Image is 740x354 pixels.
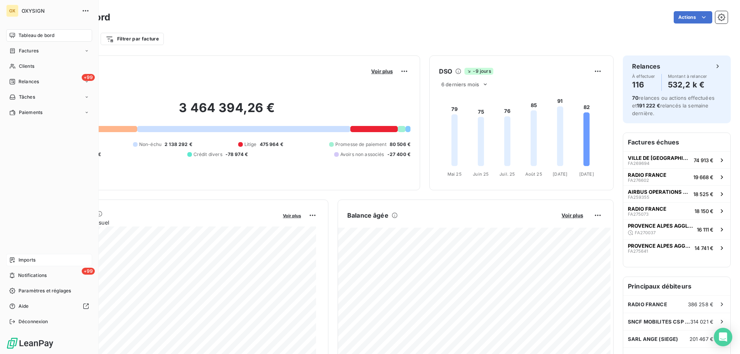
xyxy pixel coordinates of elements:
span: 475 964 € [260,141,283,148]
div: OX [6,5,18,17]
span: FA276602 [628,178,649,183]
span: 386 258 € [688,301,713,307]
span: Promesse de paiement [335,141,387,148]
span: 80 506 € [390,141,410,148]
span: Voir plus [562,212,583,218]
button: Actions [674,11,712,23]
span: Chiffre d'affaires mensuel [44,218,277,226]
span: 74 913 € [694,157,713,163]
span: Avoirs non associés [340,151,384,158]
span: -9 jours [464,68,493,75]
span: SARL ANGE (SIEGE) [628,336,678,342]
tspan: Juil. 25 [499,171,515,177]
span: Factures [19,47,39,54]
span: RADIO FRANCE [628,206,666,212]
button: Voir plus [369,68,395,75]
span: FA269694 [628,161,649,166]
span: AIRBUS OPERATIONS GMBH [628,189,690,195]
span: Déconnexion [18,318,48,325]
tspan: [DATE] [553,171,567,177]
h6: Relances [632,62,660,71]
div: Open Intercom Messenger [714,328,732,346]
span: Voir plus [283,213,301,218]
span: SNCF MOBILITES CSP CFO [628,319,690,325]
span: -78 974 € [225,151,248,158]
span: FA275073 [628,212,649,216]
span: 6 derniers mois [441,81,479,87]
button: Voir plus [559,212,585,219]
button: Filtrer par facture [101,33,164,45]
h4: 116 [632,79,655,91]
span: 2 138 292 € [165,141,192,148]
span: 191 222 € [637,102,660,109]
span: Aide [18,303,29,310]
h4: 532,2 k € [668,79,707,91]
span: À effectuer [632,74,655,79]
span: Clients [19,63,34,70]
h6: Balance âgée [347,211,388,220]
span: Paiements [19,109,42,116]
span: Tâches [19,94,35,101]
span: Montant à relancer [668,74,707,79]
span: 314 021 € [690,319,713,325]
tspan: Mai 25 [447,171,462,177]
tspan: [DATE] [579,171,594,177]
span: RADIO FRANCE [628,301,667,307]
span: 70 [632,95,639,101]
span: Notifications [18,272,47,279]
h2: 3 464 394,26 € [44,100,410,123]
img: Logo LeanPay [6,337,54,349]
button: RADIO FRANCEFA27507318 150 € [623,202,730,219]
span: 19 668 € [693,174,713,180]
span: Tableau de bord [18,32,54,39]
span: RADIO FRANCE [628,172,666,178]
button: PROVENCE ALPES AGGLOMERATIONFA27003716 111 € [623,219,730,239]
span: FA259355 [628,195,649,200]
span: -27 400 € [387,151,410,158]
span: FA275641 [628,249,648,253]
button: RADIO FRANCEFA27660219 668 € [623,168,730,185]
span: Crédit divers [193,151,222,158]
span: PROVENCE ALPES AGGLOMERATION [628,243,691,249]
span: Voir plus [371,68,393,74]
span: Paramètres et réglages [18,287,71,294]
span: 14 741 € [695,245,713,251]
span: relances ou actions effectuées et relancés la semaine dernière. [632,95,715,116]
button: Voir plus [281,212,303,219]
span: +99 [82,268,95,275]
h6: Principaux débiteurs [623,277,730,295]
span: 201 467 € [690,336,713,342]
tspan: Juin 25 [473,171,489,177]
span: PROVENCE ALPES AGGLOMERATION [628,223,694,229]
h6: Factures échues [623,133,730,151]
span: 18 150 € [695,208,713,214]
button: AIRBUS OPERATIONS GMBHFA25935518 525 € [623,185,730,202]
h6: DSO [439,67,452,76]
button: VILLE DE [GEOGRAPHIC_DATA]FA26969474 913 € [623,151,730,168]
span: Imports [18,257,35,263]
span: 18 525 € [693,191,713,197]
span: +99 [82,74,95,81]
a: Aide [6,300,92,312]
span: VILLE DE [GEOGRAPHIC_DATA] [628,155,691,161]
span: Relances [18,78,39,85]
span: FA270037 [635,230,656,235]
button: PROVENCE ALPES AGGLOMERATIONFA27564114 741 € [623,239,730,256]
span: OXYSIGN [22,8,77,14]
span: Litige [244,141,257,148]
span: 16 111 € [697,226,713,233]
span: Non-échu [139,141,161,148]
tspan: Août 25 [525,171,542,177]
